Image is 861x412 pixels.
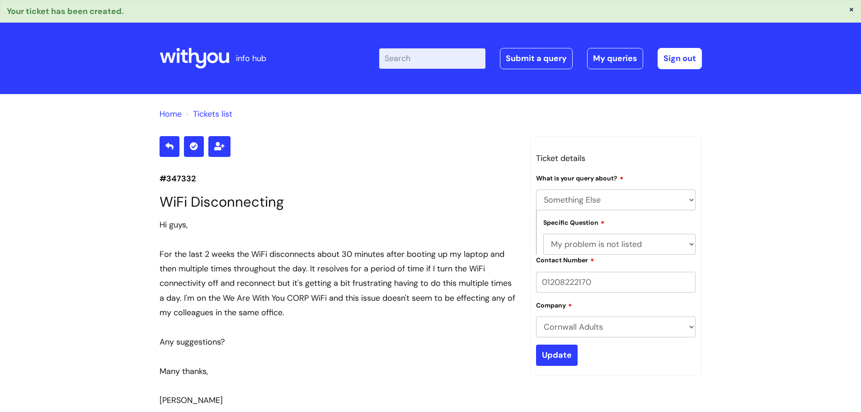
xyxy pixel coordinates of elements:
a: Home [160,109,182,119]
div: For the last 2 weeks the WiFi disconnects about 30 minutes after booting up my laptop and then mu... [160,247,517,320]
div: Any suggestions? [160,335,517,349]
div: Many thanks, [160,364,517,379]
label: Contact Number [536,255,594,264]
input: Search [379,48,485,68]
label: What is your query about? [536,173,624,182]
li: Solution home [160,107,182,121]
h3: Ticket details [536,151,696,166]
p: #347332 [160,171,517,186]
div: | - [379,48,702,69]
a: My queries [587,48,643,69]
div: [PERSON_NAME] [160,393,517,407]
button: × [849,5,854,13]
label: Specific Question [543,218,605,227]
a: Tickets list [193,109,232,119]
p: info hub [236,51,266,66]
input: Update [536,345,578,365]
div: Hi guys, [160,218,517,232]
a: Sign out [658,48,702,69]
h1: WiFi Disconnecting [160,194,517,210]
label: Company [536,300,572,309]
a: Submit a query [500,48,573,69]
li: Tickets list [184,107,232,121]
